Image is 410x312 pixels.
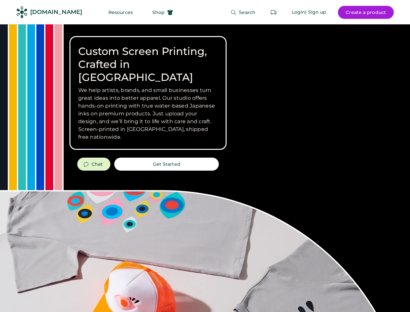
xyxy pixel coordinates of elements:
[338,6,394,19] button: Create a product
[267,6,280,19] button: Retrieve an order
[114,158,219,171] button: Get Started
[78,45,218,84] h1: Custom Screen Printing, Crafted in [GEOGRAPHIC_DATA]
[30,8,82,16] div: [DOMAIN_NAME]
[78,86,218,141] h3: We help artists, brands, and small businesses turn great ideas into better apparel. Our studio of...
[77,158,110,171] button: Chat
[239,10,255,15] span: Search
[144,6,181,19] button: Shop
[152,10,165,15] span: Shop
[16,6,28,18] img: Rendered Logo - Screens
[101,6,141,19] button: Resources
[223,6,263,19] button: Search
[305,9,326,16] div: | Sign up
[292,9,305,16] div: Login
